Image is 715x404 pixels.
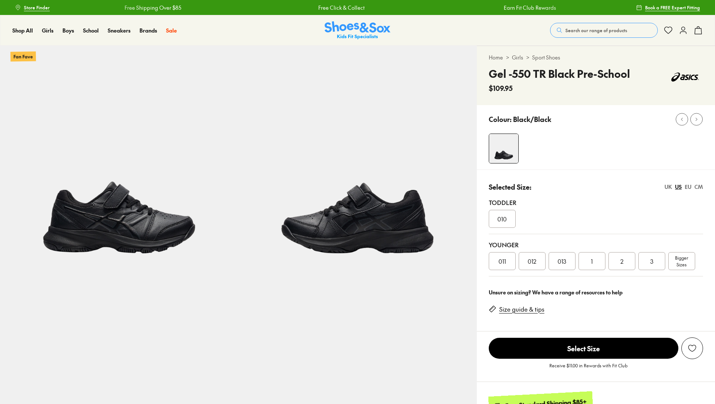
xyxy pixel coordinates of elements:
[489,198,703,207] div: Toddler
[685,183,691,191] div: EU
[528,257,536,266] span: 012
[489,182,531,192] p: Selected Size:
[42,27,53,34] a: Girls
[108,27,131,34] a: Sneakers
[10,51,36,61] p: Fan Fave
[24,4,50,11] span: Store Finder
[489,66,630,82] h4: Gel -550 TR Black Pre-School
[15,1,50,14] a: Store Finder
[550,23,658,38] button: Search our range of products
[238,46,476,284] img: 5-316865_1
[489,83,513,93] span: $109.95
[681,337,703,359] button: Add to Wishlist
[325,21,390,40] a: Shoes & Sox
[499,305,544,313] a: Size guide & tips
[675,183,682,191] div: US
[489,288,703,296] div: Unsure on sizing? We have a range of resources to help
[497,214,507,223] span: 010
[166,27,177,34] a: Sale
[513,114,551,124] p: Black/Black
[675,254,688,268] span: Bigger Sizes
[83,27,99,34] a: School
[109,4,166,12] a: Free Shipping Over $85
[532,53,560,61] a: Sport Shoes
[303,4,349,12] a: Free Click & Collect
[591,257,593,266] span: 1
[694,183,703,191] div: CM
[549,362,627,376] p: Receive $11.00 in Rewards with Fit Club
[489,114,512,124] p: Colour:
[12,27,33,34] a: Shop All
[645,4,700,11] span: Book a FREE Expert Fitting
[512,53,523,61] a: Girls
[565,27,627,34] span: Search our range of products
[489,53,503,61] a: Home
[489,240,703,249] div: Younger
[636,1,700,14] a: Book a FREE Expert Fitting
[139,27,157,34] a: Brands
[489,53,703,61] div: > >
[667,66,703,88] img: Vendor logo
[620,257,623,266] span: 2
[650,257,653,266] span: 3
[489,338,678,359] span: Select Size
[62,27,74,34] a: Boys
[489,134,518,163] img: 4-317223_1
[558,257,566,266] span: 013
[489,337,678,359] button: Select Size
[488,4,540,12] a: Earn Fit Club Rewards
[325,21,390,40] img: SNS_Logo_Responsive.svg
[498,257,506,266] span: 011
[665,183,672,191] div: UK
